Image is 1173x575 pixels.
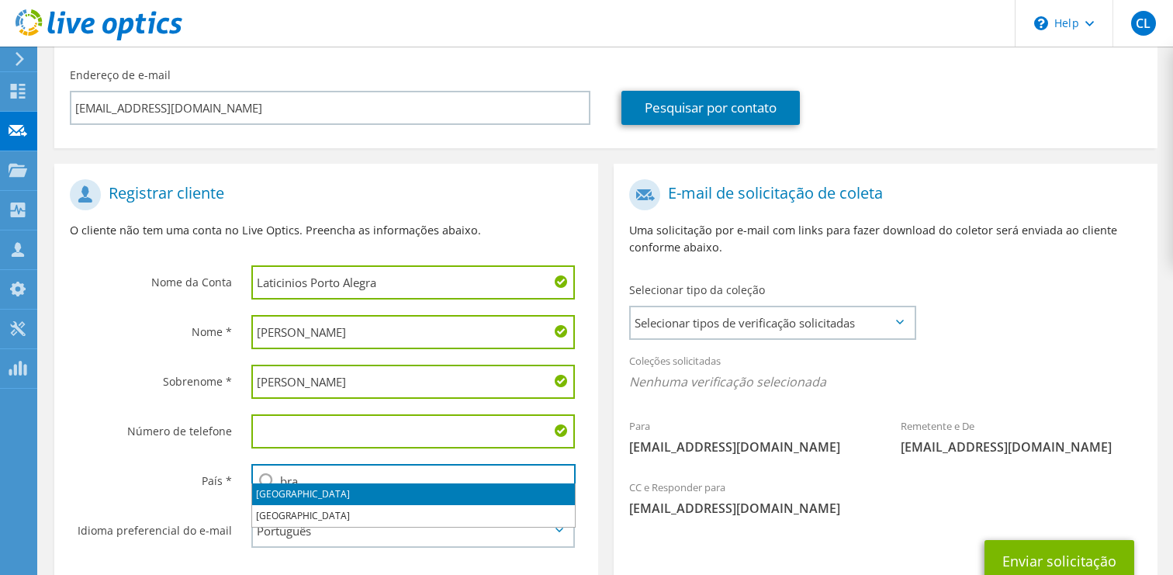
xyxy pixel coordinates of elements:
label: Nome da Conta [70,265,232,290]
div: CC e Responder para [614,471,1157,525]
svg: \n [1034,16,1048,30]
li: [GEOGRAPHIC_DATA] [252,483,575,505]
span: [EMAIL_ADDRESS][DOMAIN_NAME] [901,438,1141,455]
div: Remetente e De [885,410,1157,463]
h1: Registrar cliente [70,179,575,210]
span: CL [1131,11,1156,36]
div: Coleções solicitadas [614,345,1157,402]
label: Sobrenome * [70,365,232,390]
label: Idioma preferencial do e-mail [70,514,232,539]
p: Uma solicitação por e-mail com links para fazer download do coletor será enviada ao cliente confo... [629,222,1142,256]
p: O cliente não tem uma conta no Live Optics. Preencha as informações abaixo. [70,222,583,239]
label: Endereço de e-mail [70,68,171,83]
label: Número de telefone [70,414,232,439]
span: Selecionar tipos de verificação solicitadas [631,307,914,338]
span: [EMAIL_ADDRESS][DOMAIN_NAME] [629,500,1142,517]
span: Nenhuma verificação selecionada [629,373,1142,390]
span: [EMAIL_ADDRESS][DOMAIN_NAME] [629,438,870,455]
label: País * [70,464,232,489]
a: Pesquisar por contato [621,91,800,125]
label: Selecionar tipo da coleção [629,282,765,298]
div: Para [614,410,885,463]
label: Nome * [70,315,232,340]
li: [GEOGRAPHIC_DATA] [252,505,575,527]
h1: E-mail de solicitação de coleta [629,179,1134,210]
